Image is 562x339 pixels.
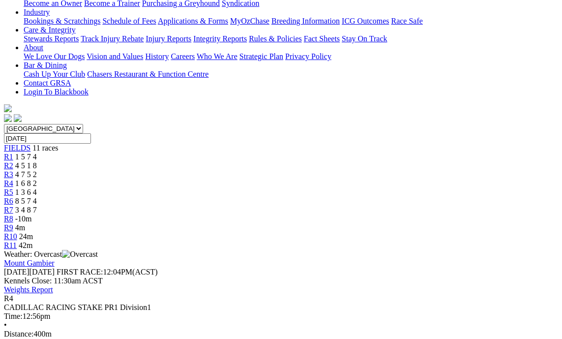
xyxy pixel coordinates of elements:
div: CADILLAC RACING STAKE PR1 Division1 [4,303,558,312]
a: Industry [24,8,50,16]
div: About [24,52,558,61]
span: -10m [15,215,32,223]
a: Login To Blackbook [24,88,89,96]
a: R6 [4,197,13,205]
a: Integrity Reports [193,34,247,43]
a: Breeding Information [271,17,340,25]
a: Who We Are [197,52,237,61]
a: Chasers Restaurant & Function Centre [87,70,208,78]
div: Care & Integrity [24,34,558,43]
div: 12:56pm [4,312,558,321]
span: 4m [15,223,25,232]
span: • [4,321,7,329]
a: R5 [4,188,13,196]
a: Careers [171,52,195,61]
span: 1 6 8 2 [15,179,37,187]
a: FIELDS [4,144,30,152]
span: 8 5 7 4 [15,197,37,205]
span: Weather: Overcast [4,250,98,258]
a: Bookings & Scratchings [24,17,100,25]
div: Industry [24,17,558,26]
a: Privacy Policy [285,52,331,61]
a: R4 [4,179,13,187]
span: FIRST RACE: [57,268,103,276]
a: Weights Report [4,285,53,294]
div: Kennels Close: 11:30am ACST [4,277,558,285]
span: 1 5 7 4 [15,153,37,161]
a: Injury Reports [146,34,191,43]
img: twitter.svg [14,114,22,122]
a: R2 [4,161,13,170]
a: Stewards Reports [24,34,79,43]
a: Bar & Dining [24,61,67,69]
span: 1 3 6 4 [15,188,37,196]
span: [DATE] [4,268,30,276]
a: R8 [4,215,13,223]
a: About [24,43,43,52]
span: [DATE] [4,268,55,276]
span: 3 4 8 7 [15,206,37,214]
span: 4 5 1 8 [15,161,37,170]
a: MyOzChase [230,17,269,25]
span: Distance: [4,330,33,338]
img: logo-grsa-white.png [4,104,12,112]
a: Fact Sheets [304,34,340,43]
a: Contact GRSA [24,79,71,87]
img: Overcast [62,250,98,259]
div: 400m [4,330,558,339]
span: R4 [4,294,13,303]
a: R7 [4,206,13,214]
span: 42m [19,241,32,249]
span: 4 7 5 2 [15,170,37,179]
span: Time: [4,312,23,320]
a: Vision and Values [87,52,143,61]
a: ICG Outcomes [342,17,389,25]
img: facebook.svg [4,114,12,122]
span: 11 races [32,144,58,152]
span: 12:04PM(ACST) [57,268,158,276]
a: R1 [4,153,13,161]
a: Strategic Plan [239,52,283,61]
a: R11 [4,241,17,249]
a: Mount Gambier [4,259,55,267]
a: R9 [4,223,13,232]
a: Race Safe [391,17,422,25]
input: Select date [4,133,91,144]
a: Care & Integrity [24,26,76,34]
a: Applications & Forms [158,17,228,25]
a: Schedule of Fees [102,17,156,25]
a: Track Injury Rebate [81,34,144,43]
a: Stay On Track [342,34,387,43]
a: R10 [4,232,17,241]
div: Bar & Dining [24,70,558,79]
a: History [145,52,169,61]
span: 24m [19,232,33,241]
a: R3 [4,170,13,179]
a: Cash Up Your Club [24,70,85,78]
a: Rules & Policies [249,34,302,43]
a: We Love Our Dogs [24,52,85,61]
